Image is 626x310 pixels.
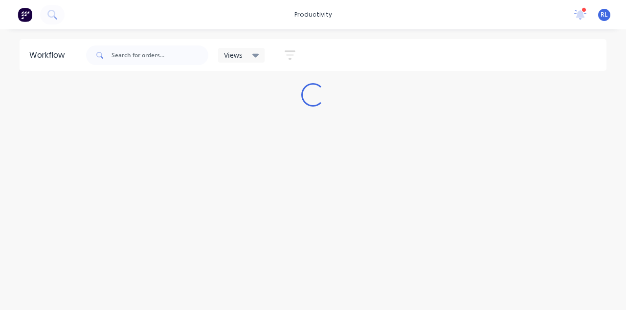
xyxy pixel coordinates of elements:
span: RL [601,10,608,19]
div: Workflow [29,49,69,61]
img: Factory [18,7,32,22]
input: Search for orders... [112,45,208,65]
div: productivity [290,7,337,22]
span: Views [224,50,243,60]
